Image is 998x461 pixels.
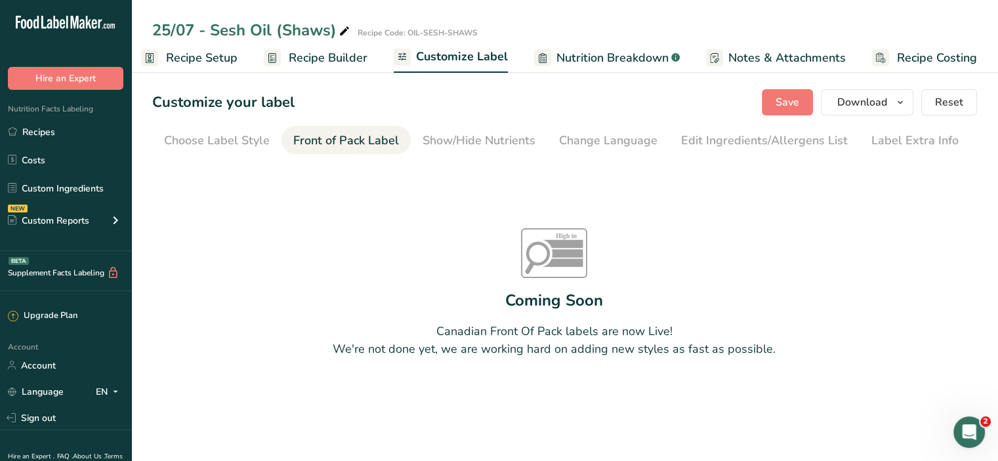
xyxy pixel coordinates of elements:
span: Recipe Setup [166,49,238,67]
div: BETA [9,257,29,265]
a: Notes & Attachments [706,43,846,73]
span: 2 [980,416,991,427]
button: Hire an Expert [8,67,123,90]
div: Canadian Front Of Pack labels are now Live! We're not done yet, we are working hard on adding new... [333,323,776,358]
button: Save [762,89,813,115]
span: Recipe Builder [289,49,367,67]
div: Change Language [559,132,657,150]
a: Recipe Setup [141,43,238,73]
div: NEW [8,205,28,212]
tspan: High in [556,232,577,239]
div: Front of Pack Label [293,132,399,150]
div: Show/Hide Nutrients [423,132,535,150]
div: Upgrade Plan [8,310,77,323]
tspan: Sat fat [556,241,575,248]
div: Edit Ingredients/Allergens List [681,132,848,150]
tspan: Sodium [556,259,577,266]
div: EN [96,384,123,399]
span: Notes & Attachments [728,49,846,67]
div: Choose Label Style [164,132,270,150]
tspan: Sugars [556,250,575,257]
span: Nutrition Breakdown [556,49,669,67]
a: FAQ . [57,452,73,461]
span: Recipe Costing [897,49,977,67]
iframe: Intercom live chat [953,416,985,448]
a: About Us . [73,452,104,461]
span: Customize Label [416,48,508,66]
div: 25/07 - Sesh Oil (Shaws) [152,18,352,42]
a: Hire an Expert . [8,452,54,461]
div: Label Extra Info [871,132,959,150]
span: Save [776,94,799,110]
a: Recipe Builder [264,43,367,73]
button: Reset [921,89,977,115]
span: Download [837,94,887,110]
a: Language [8,380,64,403]
span: Reset [935,94,963,110]
h1: Customize your label [152,92,295,113]
div: Recipe Code: OIL-SESH-SHAWS [358,27,478,39]
a: Customize Label [394,42,508,73]
div: Coming Soon [505,289,603,312]
a: Recipe Costing [872,43,977,73]
button: Download [821,89,913,115]
div: Custom Reports [8,214,89,228]
a: Nutrition Breakdown [534,43,680,73]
